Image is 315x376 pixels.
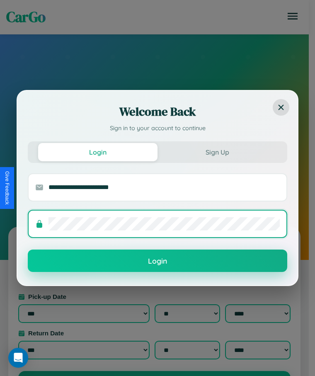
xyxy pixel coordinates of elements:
button: Sign Up [157,143,277,161]
button: Login [38,143,157,161]
p: Sign in to your account to continue [28,124,287,133]
h2: Welcome Back [28,103,287,120]
button: Login [28,250,287,272]
div: Give Feedback [4,171,10,205]
div: Open Intercom Messenger [8,348,28,368]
